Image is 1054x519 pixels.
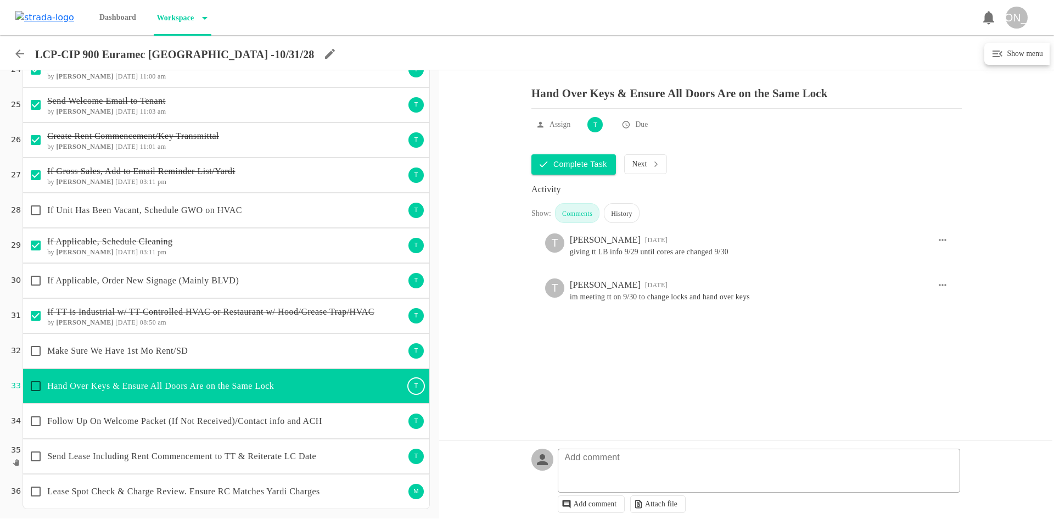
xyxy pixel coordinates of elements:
p: If Applicable, Order New Signage (Mainly BLVD) [47,274,405,287]
p: 28 [11,204,21,216]
h6: by [DATE] 11:00 am [47,72,405,80]
div: 03:11 PM [645,278,668,292]
h6: by [DATE] 11:01 am [47,143,405,150]
h6: by [DATE] 03:11 pm [47,178,405,186]
p: Create Rent Commencement/Key Transmittal [47,130,405,143]
h6: Show menu [1004,47,1043,60]
p: 26 [11,134,21,146]
button: Complete Task [531,154,616,175]
p: If Applicable, Schedule Cleaning [47,235,405,248]
p: If TT is Industrial w/ TT-Controlled HVAC or Restaurant w/ Hood/Grease Trap/HVAC [47,305,405,319]
p: Add comment [574,500,617,509]
p: 31 [11,310,21,322]
pre: giving tt LB info 9/29 until cores are changed 9/30 [570,247,948,258]
p: Add comment [559,451,625,464]
p: Next [632,160,647,169]
div: M [407,483,425,500]
p: Send Welcome Email to Tenant [47,94,405,108]
div: T [407,166,425,184]
p: If Unit Has Been Vacant, Schedule GWO on HVAC [47,204,405,217]
div: Activity [531,183,962,196]
p: Lease Spot Check & Charge Review. Ensure RC Matches Yardi Charges [47,485,405,498]
div: T [407,377,425,395]
b: [PERSON_NAME] [56,178,114,186]
h6: by [DATE] 11:03 am [47,108,405,115]
p: Assign [550,119,570,130]
p: Due [635,119,648,130]
div: T [545,233,564,253]
div: T [586,116,604,133]
pre: im meeting tt on 9/30 to change locks and hand over keys [570,292,948,303]
p: Workspace [154,7,194,29]
p: Make Sure We Have 1st Mo Rent/SD [47,344,405,358]
div: T [407,272,425,289]
div: Show: [531,208,551,223]
h6: by [DATE] 08:50 am [47,319,405,326]
p: 27 [11,169,21,181]
p: 25 [11,99,21,111]
div: [PERSON_NAME] [570,278,641,292]
div: T [407,202,425,219]
img: strada-logo [15,11,74,24]
b: [PERSON_NAME] [56,108,114,115]
b: [PERSON_NAME] [56,319,114,326]
div: T [407,448,425,465]
p: 35 [11,444,21,456]
p: Hand Over Keys & Ensure All Doors Are on the Same Lock [531,79,962,100]
p: 33 [11,380,21,392]
p: 34 [11,415,21,427]
b: [PERSON_NAME] [56,72,114,80]
div: T [545,278,564,298]
button: [PERSON_NAME] [1001,2,1032,33]
div: T [407,96,425,114]
p: 36 [11,485,21,498]
div: T [407,342,425,360]
div: T [407,237,425,254]
p: LCP-CIP 900 Euramec [GEOGRAPHIC_DATA] -10/31/28 [35,48,315,61]
div: T [407,131,425,149]
div: T [407,307,425,325]
p: Hand Over Keys & Ensure All Doors Are on the Same Lock [47,380,405,393]
h6: by [DATE] 03:11 pm [47,248,405,256]
div: 08:51 AM [645,233,668,247]
p: 30 [11,275,21,287]
p: 32 [11,345,21,357]
p: 29 [11,239,21,252]
div: [PERSON_NAME] [1006,7,1028,29]
p: Send Lease Including Rent Commencement to TT & Reiterate LC Date [47,450,405,463]
p: Follow Up On Welcome Packet (If Not Received)/Contact info and ACH [47,415,405,428]
div: Comments [555,203,599,223]
p: Dashboard [96,7,139,29]
p: If Gross Sales, Add to Email Reminder List/Yardi [47,165,405,178]
p: Attach file [645,500,677,509]
div: History [604,203,640,223]
b: [PERSON_NAME] [56,143,114,150]
div: [PERSON_NAME] [570,233,641,247]
b: [PERSON_NAME] [56,248,114,256]
div: T [407,412,425,430]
